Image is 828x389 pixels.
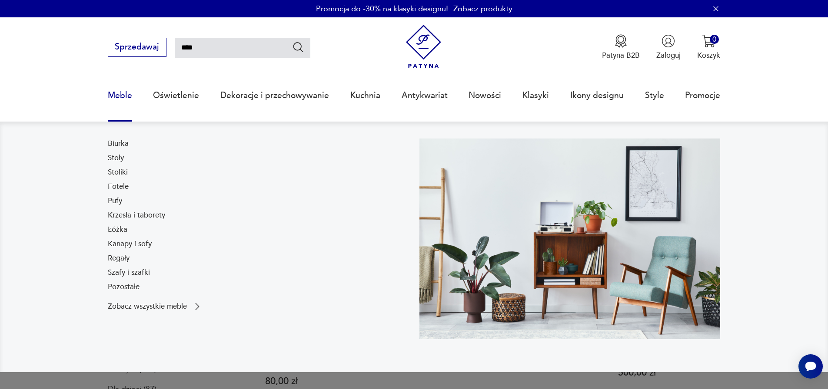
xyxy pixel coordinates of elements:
a: Style [645,76,664,115]
a: Szafy i szafki [108,267,150,278]
a: Regały [108,253,130,264]
div: 0 [710,35,719,44]
p: Patyna B2B [602,50,640,60]
img: Ikona medalu [614,34,628,48]
button: Szukaj [292,41,305,53]
a: Stoliki [108,167,128,178]
a: Oświetlenie [153,76,199,115]
a: Ikony designu [570,76,624,115]
a: Meble [108,76,132,115]
a: Pozostałe [108,282,140,292]
a: Klasyki [522,76,549,115]
p: Koszyk [697,50,720,60]
p: Zaloguj [656,50,681,60]
p: Zobacz wszystkie meble [108,303,187,310]
a: Antykwariat [402,76,448,115]
a: Ikona medaluPatyna B2B [602,34,640,60]
a: Dekoracje i przechowywanie [220,76,329,115]
a: Stoły [108,153,124,163]
a: Kanapy i sofy [108,239,152,249]
button: Sprzedawaj [108,38,166,57]
img: 969d9116629659dbb0bd4e745da535dc.jpg [419,138,721,339]
a: Pufy [108,196,122,206]
img: Patyna - sklep z meblami i dekoracjami vintage [402,25,446,69]
img: Ikonka użytkownika [662,34,675,48]
a: Kuchnia [350,76,380,115]
iframe: Smartsupp widget button [798,354,823,379]
a: Sprzedawaj [108,44,166,51]
button: 0Koszyk [697,34,720,60]
a: Zobacz produkty [453,3,512,14]
p: Promocja do -30% na klasyki designu! [316,3,448,14]
a: Promocje [685,76,720,115]
a: Biurka [108,138,129,149]
img: Ikona koszyka [702,34,715,48]
a: Krzesła i taborety [108,210,165,221]
a: Nowości [469,76,501,115]
a: Łóżka [108,224,127,235]
button: Zaloguj [656,34,681,60]
button: Patyna B2B [602,34,640,60]
a: Zobacz wszystkie meble [108,301,203,312]
a: Fotele [108,181,129,192]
